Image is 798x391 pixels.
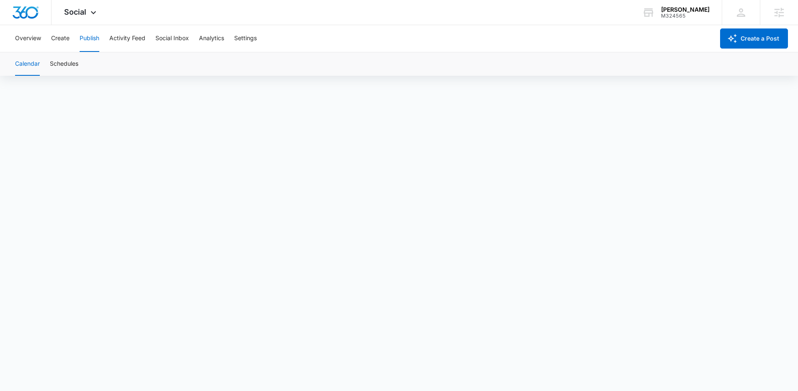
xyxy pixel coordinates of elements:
[109,25,145,52] button: Activity Feed
[50,52,78,76] button: Schedules
[64,8,86,16] span: Social
[661,13,710,19] div: account id
[234,25,257,52] button: Settings
[155,25,189,52] button: Social Inbox
[51,25,70,52] button: Create
[199,25,224,52] button: Analytics
[15,52,40,76] button: Calendar
[15,25,41,52] button: Overview
[661,6,710,13] div: account name
[80,25,99,52] button: Publish
[720,28,788,49] button: Create a Post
